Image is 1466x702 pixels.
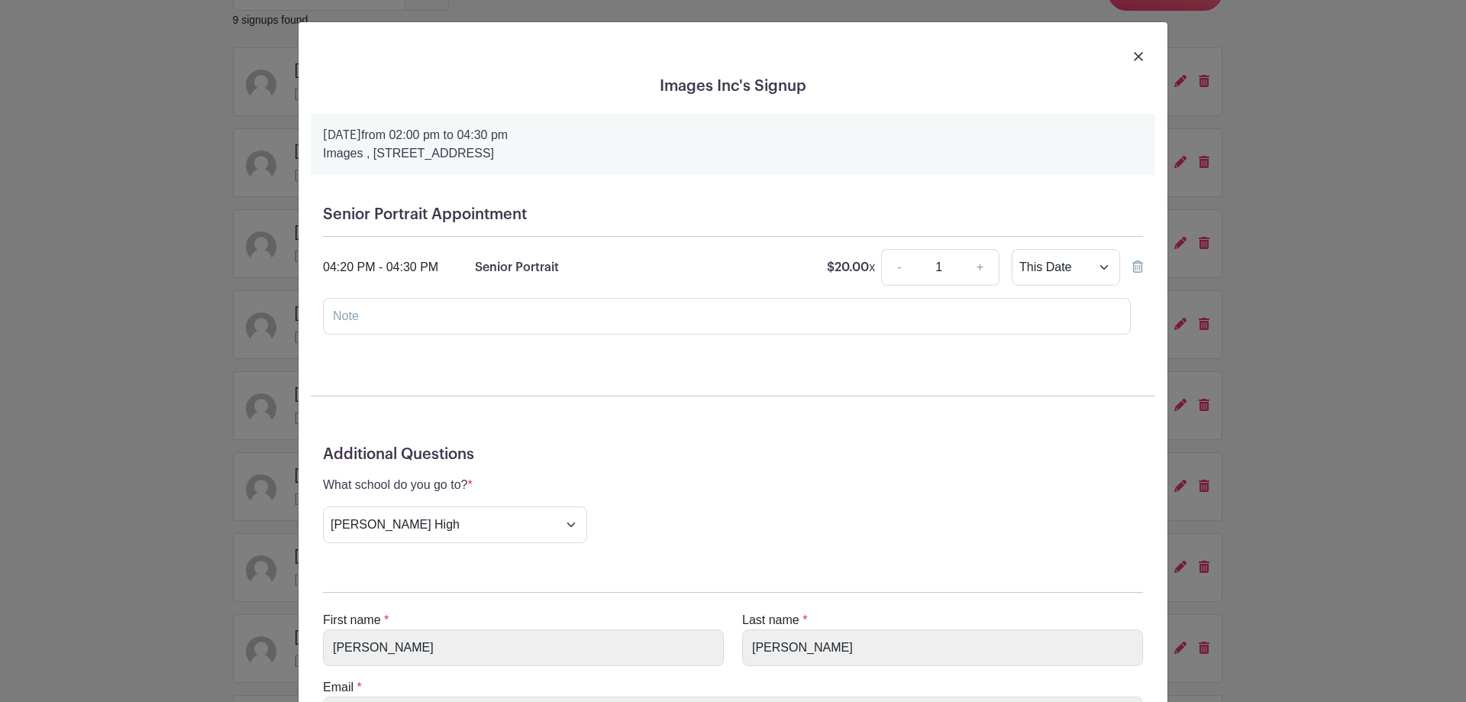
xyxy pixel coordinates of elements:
p: Images , [STREET_ADDRESS] [323,144,1143,163]
h5: Additional Questions [323,445,1143,464]
input: Note [323,298,1131,335]
label: Email [323,678,354,697]
a: - [881,249,916,286]
p: What school do you go to? [323,476,587,494]
h5: Senior Portrait Appointment [323,205,1143,224]
strong: [DATE] [323,129,361,141]
p: from 02:00 pm to 04:30 pm [323,126,1143,144]
p: Senior Portrait [475,258,559,277]
h5: Images Inc's Signup [311,77,1155,95]
label: First name [323,611,381,629]
label: Last name [742,611,799,629]
p: $20.00 [827,258,875,277]
span: x [869,260,875,273]
div: 04:20 PM - 04:30 PM [323,258,438,277]
a: + [961,249,999,286]
img: close_button-5f87c8562297e5c2d7936805f587ecaba9071eb48480494691a3f1689db116b3.svg [1134,52,1143,61]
